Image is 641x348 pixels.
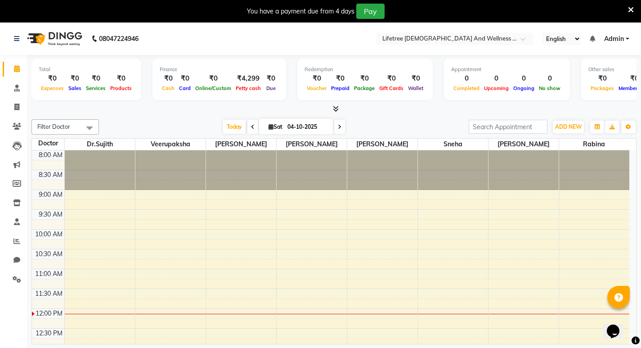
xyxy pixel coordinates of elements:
[356,4,385,19] button: Pay
[305,73,329,84] div: ₹0
[555,123,582,130] span: ADD NEW
[418,139,488,150] span: Sneha
[84,85,108,91] span: Services
[23,26,85,51] img: logo
[33,269,64,279] div: 11:00 AM
[34,309,64,318] div: 12:00 PM
[135,139,206,150] span: Veerupaksha
[37,170,64,180] div: 8:30 AM
[406,73,426,84] div: ₹0
[193,73,233,84] div: ₹0
[451,66,563,73] div: Appointment
[406,85,426,91] span: Wallet
[537,85,563,91] span: No show
[264,85,278,91] span: Due
[233,73,263,84] div: ₹4,299
[553,121,584,133] button: ADD NEW
[206,139,276,150] span: [PERSON_NAME]
[537,73,563,84] div: 0
[39,66,134,73] div: Total
[352,73,377,84] div: ₹0
[482,85,511,91] span: Upcoming
[160,66,279,73] div: Finance
[84,73,108,84] div: ₹0
[37,150,64,160] div: 8:00 AM
[37,190,64,199] div: 9:00 AM
[223,120,246,134] span: Today
[305,85,329,91] span: Voucher
[193,85,233,91] span: Online/Custom
[247,7,354,16] div: You have a payment due from 4 days
[377,73,406,84] div: ₹0
[482,73,511,84] div: 0
[285,120,330,134] input: 2025-10-04
[451,85,482,91] span: Completed
[32,139,64,148] div: Doctor
[66,73,84,84] div: ₹0
[277,139,347,150] span: [PERSON_NAME]
[451,73,482,84] div: 0
[604,34,624,44] span: Admin
[305,66,426,73] div: Redemption
[177,85,193,91] span: Card
[469,120,547,134] input: Search Appointment
[39,85,66,91] span: Expenses
[99,26,139,51] b: 08047224946
[177,73,193,84] div: ₹0
[37,123,70,130] span: Filter Doctor
[266,123,285,130] span: Sat
[329,73,352,84] div: ₹0
[108,85,134,91] span: Products
[352,85,377,91] span: Package
[65,139,135,150] span: Dr.Sujith
[108,73,134,84] div: ₹0
[329,85,352,91] span: Prepaid
[559,139,630,150] span: Rabina
[33,230,64,239] div: 10:00 AM
[263,73,279,84] div: ₹0
[511,85,537,91] span: Ongoing
[66,85,84,91] span: Sales
[588,85,616,91] span: Packages
[33,249,64,259] div: 10:30 AM
[347,139,417,150] span: [PERSON_NAME]
[377,85,406,91] span: Gift Cards
[33,289,64,298] div: 11:30 AM
[603,312,632,339] iframe: chat widget
[233,85,263,91] span: Petty cash
[489,139,559,150] span: [PERSON_NAME]
[39,73,66,84] div: ₹0
[511,73,537,84] div: 0
[34,329,64,338] div: 12:30 PM
[160,73,177,84] div: ₹0
[160,85,177,91] span: Cash
[588,73,616,84] div: ₹0
[37,210,64,219] div: 9:30 AM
